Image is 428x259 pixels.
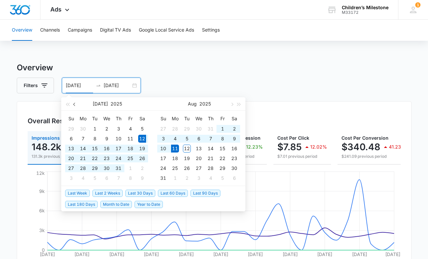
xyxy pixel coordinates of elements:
div: 26 [183,164,191,172]
p: $340.48 [341,142,380,152]
tspan: 9k [39,188,45,194]
div: 3 [159,135,167,143]
td: 2025-07-02 [101,124,113,134]
tspan: 0 [42,247,45,253]
td: 2025-08-01 [216,124,228,134]
div: 22 [218,154,226,162]
td: 2025-07-09 [101,134,113,144]
div: 18 [126,145,134,153]
td: 2025-07-14 [77,144,89,153]
tspan: [DATE] [74,251,89,257]
td: 2025-09-02 [181,173,193,183]
button: Google Local Service Ads [139,20,194,41]
td: 2025-08-04 [169,134,181,144]
td: 2025-09-04 [205,173,216,183]
div: 6 [230,174,238,182]
td: 2025-07-19 [136,144,148,153]
button: Filters [17,78,54,93]
td: 2025-08-24 [157,163,169,173]
td: 2025-09-01 [169,173,181,183]
div: 8 [218,135,226,143]
div: 21 [79,154,87,162]
td: 2025-08-26 [181,163,193,173]
tspan: [DATE] [385,251,400,257]
td: 2025-08-12 [181,144,193,153]
div: 30 [103,164,111,172]
th: We [101,113,113,124]
p: 12.02% [310,145,327,149]
div: 20 [67,154,75,162]
div: 29 [67,125,75,133]
td: 2025-08-21 [205,153,216,163]
td: 2025-08-31 [157,173,169,183]
tspan: [DATE] [40,251,55,257]
td: 2025-08-09 [136,173,148,183]
td: 2025-07-07 [77,134,89,144]
td: 2025-07-20 [65,153,77,163]
span: Last 90 Days [190,190,220,197]
div: 30 [195,125,203,133]
td: 2025-07-26 [136,153,148,163]
div: 6 [103,174,111,182]
div: 6 [67,135,75,143]
tspan: [DATE] [144,251,159,257]
div: 9 [138,174,146,182]
div: 1 [171,174,179,182]
td: 2025-07-17 [113,144,124,153]
div: 19 [138,145,146,153]
span: Ads [50,6,62,13]
td: 2025-07-22 [89,153,101,163]
div: 3 [114,125,122,133]
span: 1 [415,2,420,8]
div: 10 [159,145,167,153]
td: 2025-08-11 [169,144,181,153]
th: Fr [124,113,136,124]
div: 6 [195,135,203,143]
td: 2025-08-17 [157,153,169,163]
div: 4 [171,135,179,143]
td: 2025-08-19 [181,153,193,163]
td: 2025-08-30 [228,163,240,173]
span: swap-right [96,83,101,88]
div: 11 [126,135,134,143]
div: 4 [207,174,214,182]
td: 2025-08-05 [89,173,101,183]
td: 2025-07-29 [181,124,193,134]
div: account name [342,5,389,10]
button: Digital TV Ads [100,20,131,41]
td: 2025-08-16 [228,144,240,153]
div: 29 [218,164,226,172]
button: [DATE] [93,97,108,110]
span: Last 30 Days [125,190,155,197]
td: 2025-08-06 [101,173,113,183]
span: Month to Date [100,201,132,208]
div: 7 [79,135,87,143]
button: 2025 [199,97,211,110]
div: 19 [183,154,191,162]
div: 27 [195,164,203,172]
th: Su [65,113,77,124]
td: 2025-07-13 [65,144,77,153]
div: 15 [218,145,226,153]
th: Mo [77,113,89,124]
div: 13 [195,145,203,153]
span: Impressions [32,135,60,141]
p: $7.85 [277,142,302,152]
td: 2025-08-13 [193,144,205,153]
tspan: [DATE] [317,251,332,257]
th: Mo [169,113,181,124]
td: 2025-08-08 [216,134,228,144]
td: 2025-07-31 [113,163,124,173]
span: Last Week [65,190,90,197]
td: 2025-08-04 [77,173,89,183]
div: 7 [207,135,214,143]
th: Th [113,113,124,124]
td: 2025-07-04 [124,124,136,134]
p: 41.23% [389,145,406,149]
tspan: [DATE] [178,251,193,257]
tspan: [DATE] [248,251,263,257]
td: 2025-09-05 [216,173,228,183]
tspan: [DATE] [282,251,297,257]
div: 9 [230,135,238,143]
td: 2025-08-05 [181,134,193,144]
